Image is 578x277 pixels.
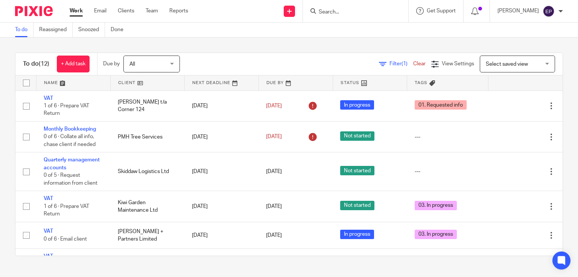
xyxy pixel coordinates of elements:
span: 03. In progress [415,230,457,239]
a: To do [15,23,33,37]
span: [DATE] [266,134,282,140]
a: Team [146,7,158,15]
img: Pixie [15,6,53,16]
a: Quarterly management accounts [44,157,100,170]
a: Email [94,7,106,15]
td: Skiddaw Logistics Ltd [110,152,184,191]
span: (1) [402,61,408,66]
span: [DATE] [266,204,282,209]
span: (12) [39,61,49,67]
h1: To do [23,60,49,68]
span: 1 of 6 · Prepare VAT Return [44,103,89,116]
p: Due by [103,60,120,68]
span: 03. In progress [415,201,457,210]
a: Reports [169,7,188,15]
td: Kiwi Garden Maintenance Ltd [110,191,184,222]
span: [DATE] [266,169,282,174]
span: Select saved view [486,62,528,67]
td: [DATE] [184,152,259,191]
td: [DATE] [184,222,259,248]
span: Tags [415,81,427,85]
div: --- [415,133,481,141]
span: Get Support [427,8,456,14]
span: 0 of 5 · Request information from client [44,173,97,186]
span: 01. Requested info [415,100,467,110]
span: View Settings [442,61,474,66]
span: 1 of 6 · Prepare VAT Return [44,204,89,217]
a: VAT [44,96,53,101]
span: All [129,62,135,67]
a: Reassigned [39,23,73,37]
span: In progress [340,100,374,110]
a: Clients [118,7,134,15]
a: Monthly Bookkeeping [44,126,96,132]
span: [DATE] [266,233,282,238]
div: --- [415,168,481,175]
span: [DATE] [266,103,282,108]
span: Filter [389,61,413,66]
a: Snoozed [78,23,105,37]
input: Search [318,9,386,16]
td: [DATE] [184,191,259,222]
span: Not started [340,201,374,210]
a: VAT [44,229,53,234]
img: svg%3E [543,5,555,17]
a: VAT [44,254,53,259]
a: Clear [413,61,426,66]
a: + Add task [57,56,90,72]
span: 0 of 6 · Email client [44,236,87,242]
span: In progress [340,230,374,239]
td: [PERSON_NAME] t/a Corner 124 [110,90,184,121]
td: [DATE] [184,90,259,121]
span: Not started [340,166,374,175]
a: Done [111,23,129,37]
a: VAT [44,196,53,201]
p: [PERSON_NAME] [497,7,539,15]
span: 0 of 6 · Collate all info, chase client if needed [44,134,96,148]
td: [PERSON_NAME] + Partners Limited [110,222,184,248]
a: Work [70,7,83,15]
span: Not started [340,131,374,141]
td: PMH Tree Services [110,121,184,152]
td: [DATE] [184,121,259,152]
